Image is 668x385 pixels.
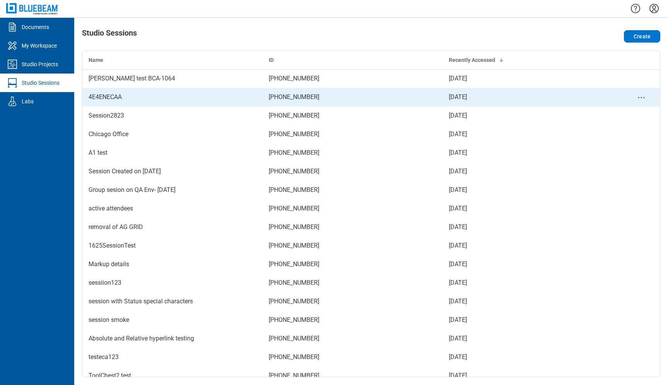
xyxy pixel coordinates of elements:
[262,88,443,106] td: [PHONE_NUMBER]
[89,297,256,306] div: session with Status special characters
[89,92,256,102] div: 4E4ENECAA
[262,292,443,311] td: [PHONE_NUMBER]
[443,199,623,218] td: [DATE]
[443,144,623,162] td: [DATE]
[443,292,623,311] td: [DATE]
[443,69,623,88] td: [DATE]
[443,106,623,125] td: [DATE]
[443,329,623,348] td: [DATE]
[443,181,623,199] td: [DATE]
[89,56,256,64] div: Name
[6,77,19,89] svg: Studio Sessions
[443,255,623,274] td: [DATE]
[89,185,256,195] div: Group sesion on QA Env- [DATE]
[89,334,256,343] div: Absolute and Relative hyperlink testing
[449,56,617,64] div: Recently Accessed
[6,95,19,108] svg: Labs
[262,199,443,218] td: [PHONE_NUMBER]
[89,371,256,380] div: ToolChest2 test
[89,130,256,139] div: Chicago Office
[89,352,256,362] div: testeca123
[262,69,443,88] td: [PHONE_NUMBER]
[262,181,443,199] td: [PHONE_NUMBER]
[262,255,443,274] td: [PHONE_NUMBER]
[89,148,256,157] div: A1 test
[443,125,623,144] td: [DATE]
[89,74,256,83] div: [PERSON_NAME] test BCA-1064
[262,162,443,181] td: [PHONE_NUMBER]
[262,329,443,348] td: [PHONE_NUMBER]
[22,98,34,105] div: Labs
[262,106,443,125] td: [PHONE_NUMBER]
[624,30,660,43] button: Create
[262,218,443,236] td: [PHONE_NUMBER]
[89,260,256,269] div: Markup details
[22,23,49,31] div: Documents
[89,111,256,120] div: Session2823
[6,58,19,70] svg: Studio Projects
[262,125,443,144] td: [PHONE_NUMBER]
[443,88,623,106] td: [DATE]
[443,236,623,255] td: [DATE]
[6,3,59,14] img: Bluebeam, Inc.
[6,21,19,33] svg: Documents
[262,274,443,292] td: [PHONE_NUMBER]
[262,236,443,255] td: [PHONE_NUMBER]
[637,93,646,102] button: context-menu
[22,79,60,87] div: Studio Sessions
[443,162,623,181] td: [DATE]
[6,39,19,52] svg: My Workspace
[89,241,256,250] div: 1625SessionTest
[89,315,256,325] div: session smoke
[262,348,443,366] td: [PHONE_NUMBER]
[648,2,660,15] button: Settings
[443,274,623,292] td: [DATE]
[443,366,623,385] td: [DATE]
[89,278,256,287] div: sessiion123
[443,311,623,329] td: [DATE]
[269,56,436,64] div: ID
[22,42,57,50] div: My Workspace
[262,144,443,162] td: [PHONE_NUMBER]
[89,167,256,176] div: Session Created on [DATE]
[22,60,58,68] div: Studio Projects
[82,29,137,41] h1: Studio Sessions
[262,366,443,385] td: [PHONE_NUMBER]
[443,218,623,236] td: [DATE]
[443,348,623,366] td: [DATE]
[89,204,256,213] div: active attendees
[89,222,256,232] div: removal of AG GRID
[262,311,443,329] td: [PHONE_NUMBER]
